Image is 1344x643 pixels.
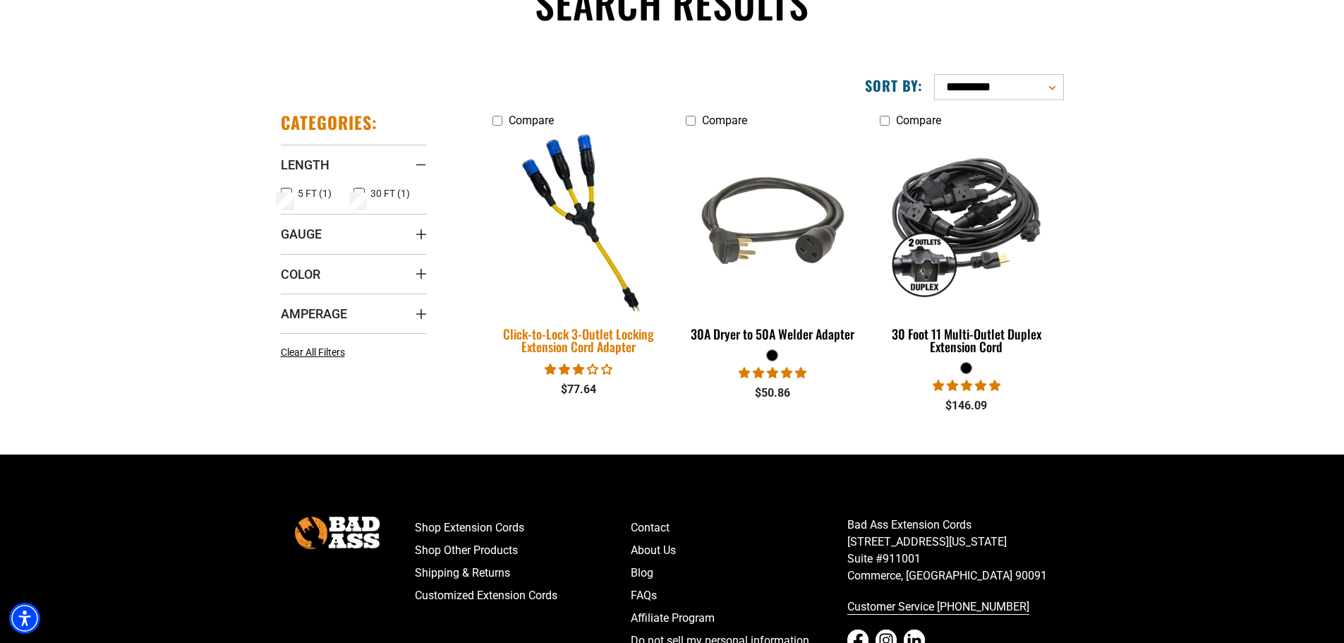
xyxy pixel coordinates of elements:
[281,145,427,184] summary: Length
[281,266,320,282] span: Color
[281,345,351,360] a: Clear All Filters
[281,226,322,242] span: Gauge
[415,539,631,562] a: Shop Other Products
[545,363,612,376] span: 3.00 stars
[686,134,859,349] a: black 30A Dryer to 50A Welder Adapter
[298,188,332,198] span: 5 FT (1)
[933,379,1000,392] span: 5.00 stars
[631,539,847,562] a: About Us
[281,306,347,322] span: Amperage
[509,114,554,127] span: Compare
[281,214,427,253] summary: Gauge
[686,385,859,402] div: $50.86
[631,607,847,630] a: Affiliate Program
[492,327,665,353] div: Click-to-Lock 3-Outlet Locking Extension Cord Adapter
[631,517,847,539] a: Contact
[281,294,427,333] summary: Amperage
[281,254,427,294] summary: Color
[281,157,329,173] span: Length
[281,112,378,133] h2: Categories:
[631,584,847,607] a: FAQs
[865,76,923,95] label: Sort by:
[702,114,747,127] span: Compare
[739,366,806,380] span: 5.00 stars
[684,141,861,304] img: black
[492,381,665,398] div: $77.64
[480,132,677,313] img: Click-to-Lock 3-Outlet Locking Extension Cord Adapter
[631,562,847,584] a: Blog
[295,517,380,548] img: Bad Ass Extension Cords
[847,596,1064,618] a: call 833-674-1699
[686,327,859,340] div: 30A Dryer to 50A Welder Adapter
[880,134,1053,361] a: black 30 Foot 11 Multi-Outlet Duplex Extension Cord
[492,134,665,361] a: Click-to-Lock 3-Outlet Locking Extension Cord Adapter Click-to-Lock 3-Outlet Locking Extension Co...
[878,141,1055,304] img: black
[9,603,40,634] div: Accessibility Menu
[415,517,631,539] a: Shop Extension Cords
[415,584,631,607] a: Customized Extension Cords
[880,327,1053,353] div: 30 Foot 11 Multi-Outlet Duplex Extension Cord
[880,397,1053,414] div: $146.09
[370,188,410,198] span: 30 FT (1)
[415,562,631,584] a: Shipping & Returns
[281,347,345,358] span: Clear All Filters
[896,114,941,127] span: Compare
[847,517,1064,584] p: Bad Ass Extension Cords [STREET_ADDRESS][US_STATE] Suite #911001 Commerce, [GEOGRAPHIC_DATA] 90091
